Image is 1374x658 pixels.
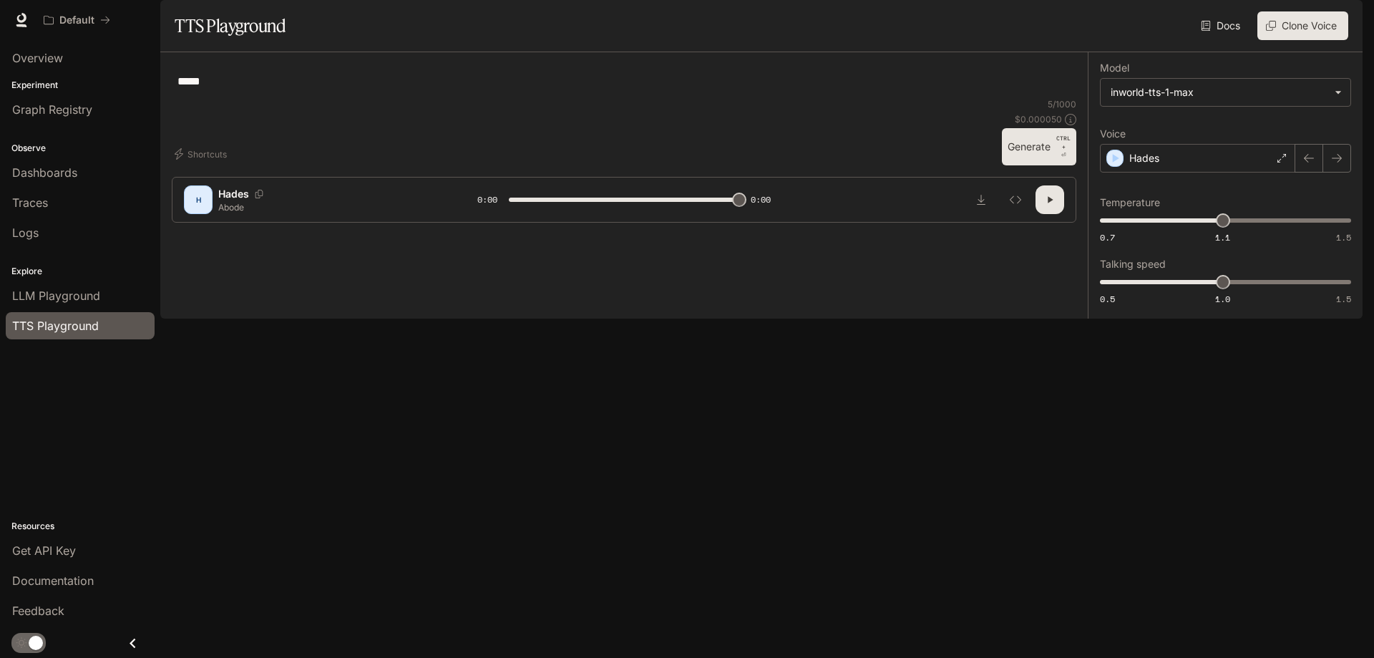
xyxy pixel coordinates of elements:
span: 1.5 [1336,231,1351,243]
p: Voice [1100,129,1126,139]
p: 5 / 1000 [1048,98,1076,110]
button: Inspect [1001,185,1030,214]
p: Talking speed [1100,259,1166,269]
p: Hades [218,187,249,201]
button: All workspaces [37,6,117,34]
span: 1.1 [1215,231,1230,243]
p: Abode [218,201,443,213]
p: Default [59,14,94,26]
h1: TTS Playground [175,11,286,40]
div: H [187,188,210,211]
span: 0:00 [477,193,497,207]
span: 0.7 [1100,231,1115,243]
p: Model [1100,63,1129,73]
p: CTRL + [1056,134,1071,151]
button: Shortcuts [172,142,233,165]
button: Download audio [967,185,995,214]
div: inworld-tts-1-max [1111,85,1327,100]
div: inworld-tts-1-max [1101,79,1350,106]
p: ⏎ [1056,134,1071,160]
p: $ 0.000050 [1015,113,1062,125]
span: 0.5 [1100,293,1115,305]
p: Hades [1129,151,1159,165]
span: 1.0 [1215,293,1230,305]
button: Clone Voice [1257,11,1348,40]
span: 1.5 [1336,293,1351,305]
button: GenerateCTRL +⏎ [1002,128,1076,165]
p: Temperature [1100,198,1160,208]
a: Docs [1198,11,1246,40]
button: Copy Voice ID [249,190,269,198]
span: 0:00 [751,193,771,207]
